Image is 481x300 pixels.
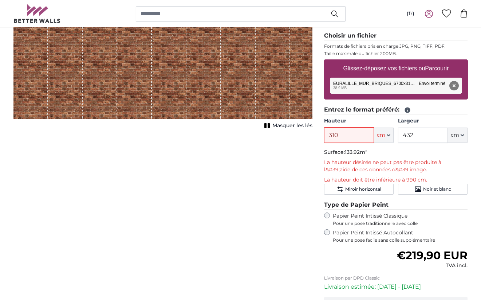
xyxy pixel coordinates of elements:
span: 133.92m² [345,149,367,155]
label: Glissez-déposez vos fichiers ou [340,61,452,76]
button: (fr) [401,7,420,20]
legend: Type de Papier Peint [324,200,468,210]
p: Surface: [324,149,468,156]
span: Masquer les lés [272,122,312,129]
label: Hauteur [324,117,394,125]
p: Livraison par DPD Classic [324,275,468,281]
button: cm [448,128,468,143]
button: Miroir horizontal [324,184,394,195]
label: Papier Peint Intissé Autocollant [333,229,468,243]
label: Papier Peint Intissé Classique [333,213,468,226]
p: Livraison estimée: [DATE] - [DATE] [324,283,468,291]
u: Parcourir [425,65,449,71]
p: Formats de fichiers pris en charge JPG, PNG, TIFF, PDF. [324,43,468,49]
span: Pour une pose facile sans colle supplémentaire [333,237,468,243]
span: Noir et blanc [423,186,451,192]
span: Miroir horizontal [345,186,381,192]
label: Largeur [398,117,468,125]
img: Betterwalls [13,4,61,23]
p: La hauteur doit être inférieure à 990 cm. [324,176,468,184]
div: TVA incl. [397,262,468,269]
span: cm [377,132,385,139]
button: cm [374,128,394,143]
legend: Entrez le format préféré: [324,105,468,114]
span: €219,90 EUR [397,249,468,262]
legend: Choisir un fichier [324,31,468,40]
p: Taille maximale du fichier 200MB. [324,51,468,57]
span: cm [451,132,459,139]
button: Masquer les lés [262,121,312,131]
span: Pour une pose traditionnelle avec colle [333,221,468,226]
button: Noir et blanc [398,184,468,195]
p: La hauteur désirée ne peut pas être produite à l&#39;aide de ces données d&#39;image. [324,159,468,174]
